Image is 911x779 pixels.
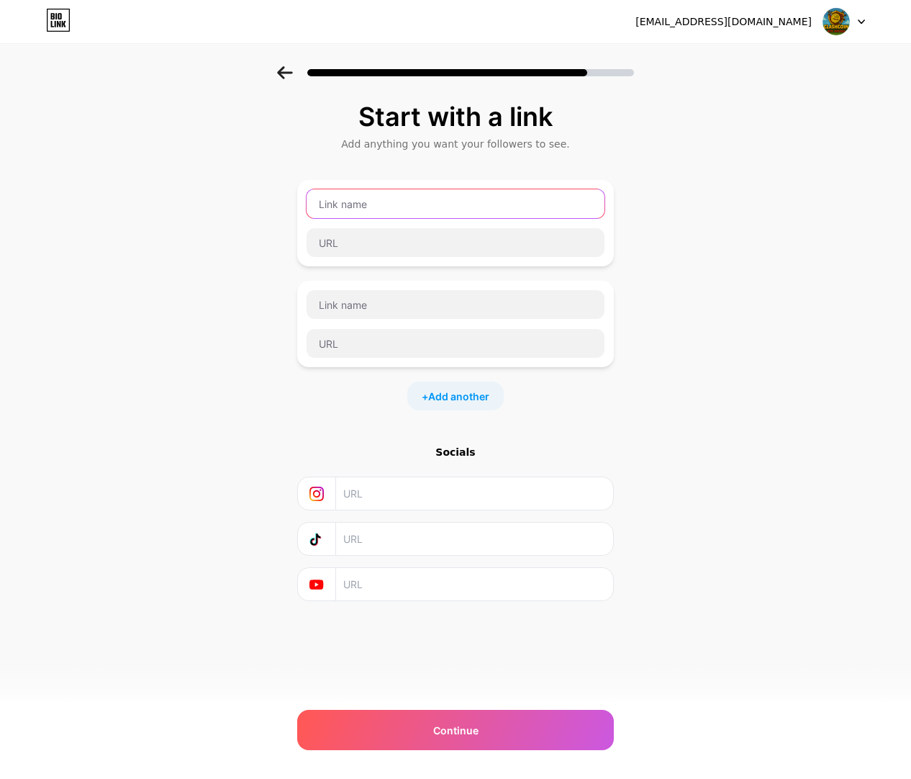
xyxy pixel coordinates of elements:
[433,723,479,738] span: Continue
[307,290,604,319] input: Link name
[307,228,604,257] input: URL
[307,329,604,358] input: URL
[635,14,812,30] div: [EMAIL_ADDRESS][DOMAIN_NAME]
[343,477,604,510] input: URL
[822,8,850,35] img: clashcoin
[343,523,604,555] input: URL
[304,137,607,151] div: Add anything you want your followers to see.
[407,382,504,410] div: +
[428,389,489,404] span: Add another
[297,445,614,459] div: Socials
[307,189,604,218] input: Link name
[343,568,604,600] input: URL
[304,102,607,131] div: Start with a link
